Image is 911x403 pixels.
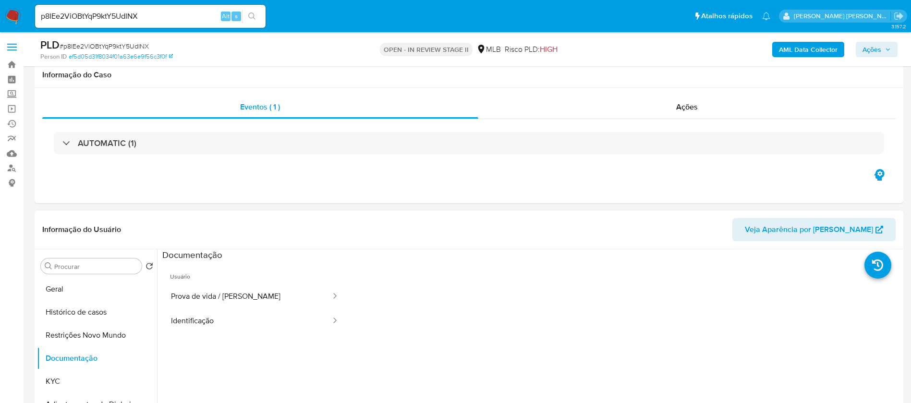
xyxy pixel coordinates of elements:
span: Atalhos rápidos [701,11,753,21]
span: Ações [862,42,881,57]
a: Notificações [762,12,770,20]
span: Alt [222,12,230,21]
b: Person ID [40,52,67,61]
button: Ações [856,42,898,57]
span: Eventos ( 1 ) [240,101,280,112]
button: Procurar [45,262,52,270]
button: Restrições Novo Mundo [37,324,157,347]
p: OPEN - IN REVIEW STAGE II [380,43,473,56]
span: Ações [676,101,698,112]
span: # p8IEe2ViOBtYqP9ktY5UdINX [60,41,149,51]
h3: AUTOMATIC (1) [78,138,136,148]
button: KYC [37,370,157,393]
b: PLD [40,37,60,52]
h1: Informação do Usuário [42,225,121,234]
button: AML Data Collector [772,42,844,57]
button: Geral [37,278,157,301]
p: renata.fdelgado@mercadopago.com.br [794,12,891,21]
span: Risco PLD: [505,44,558,55]
span: HIGH [540,44,558,55]
button: Veja Aparência por [PERSON_NAME] [732,218,896,241]
span: s [235,12,238,21]
span: Veja Aparência por [PERSON_NAME] [745,218,873,241]
button: Retornar ao pedido padrão [146,262,153,273]
div: MLB [476,44,501,55]
div: AUTOMATIC (1) [54,132,884,154]
b: AML Data Collector [779,42,838,57]
a: ef5d05d31f8034f01a63e6e9f56c3f0f [69,52,173,61]
input: Pesquise usuários ou casos... [35,10,266,23]
button: Documentação [37,347,157,370]
button: search-icon [242,10,262,23]
a: Sair [894,11,904,21]
h1: Informação do Caso [42,70,896,80]
button: Histórico de casos [37,301,157,324]
input: Procurar [54,262,138,271]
